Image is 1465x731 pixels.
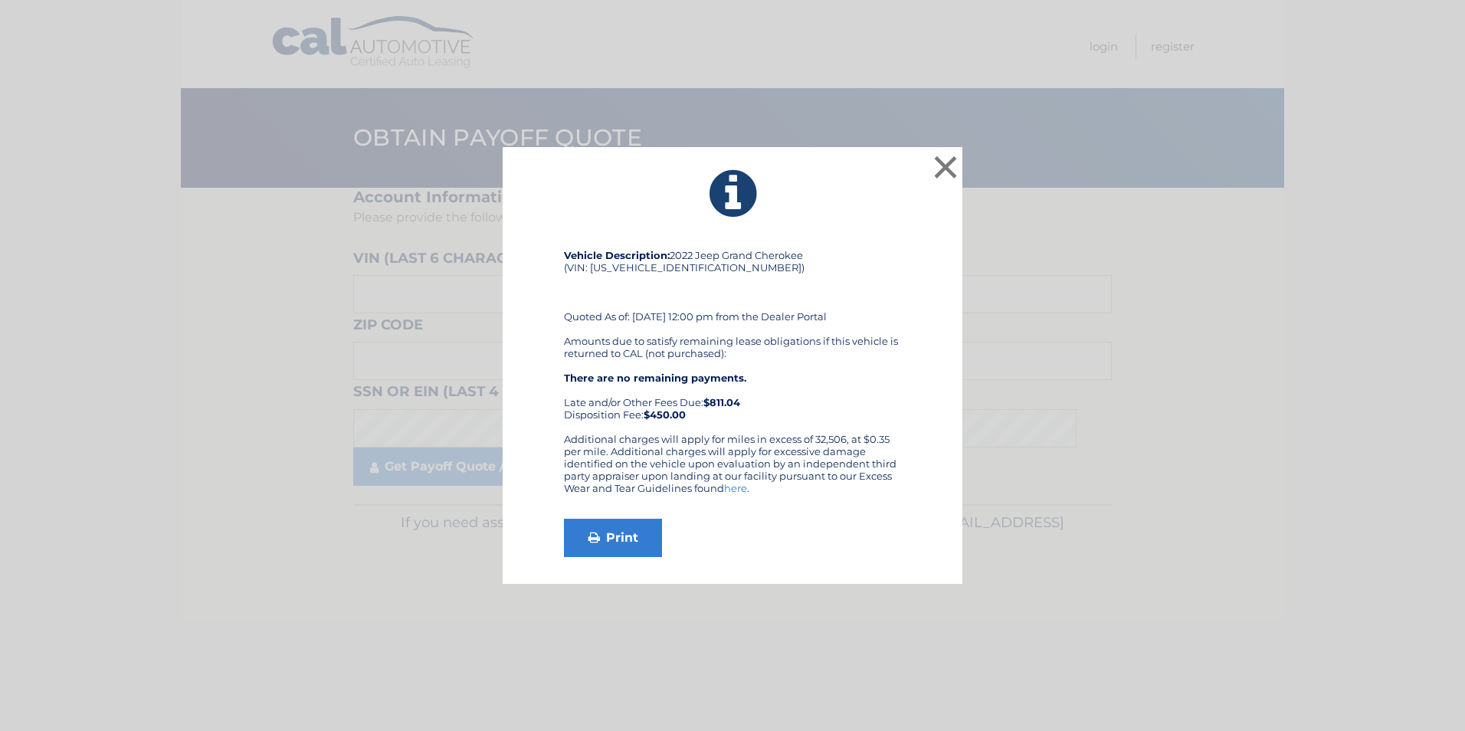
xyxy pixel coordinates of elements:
strong: There are no remaining payments. [564,372,746,384]
div: Amounts due to satisfy remaining lease obligations if this vehicle is returned to CAL (not purcha... [564,335,901,421]
button: × [930,152,961,182]
div: Additional charges will apply for miles in excess of 32,506, at $0.35 per mile. Additional charge... [564,433,901,506]
strong: Vehicle Description: [564,249,670,261]
div: 2022 Jeep Grand Cherokee (VIN: [US_VEHICLE_IDENTIFICATION_NUMBER]) Quoted As of: [DATE] 12:00 pm ... [564,249,901,433]
a: Print [564,519,662,557]
a: here [724,482,747,494]
b: $811.04 [703,396,740,408]
strong: $450.00 [644,408,686,421]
